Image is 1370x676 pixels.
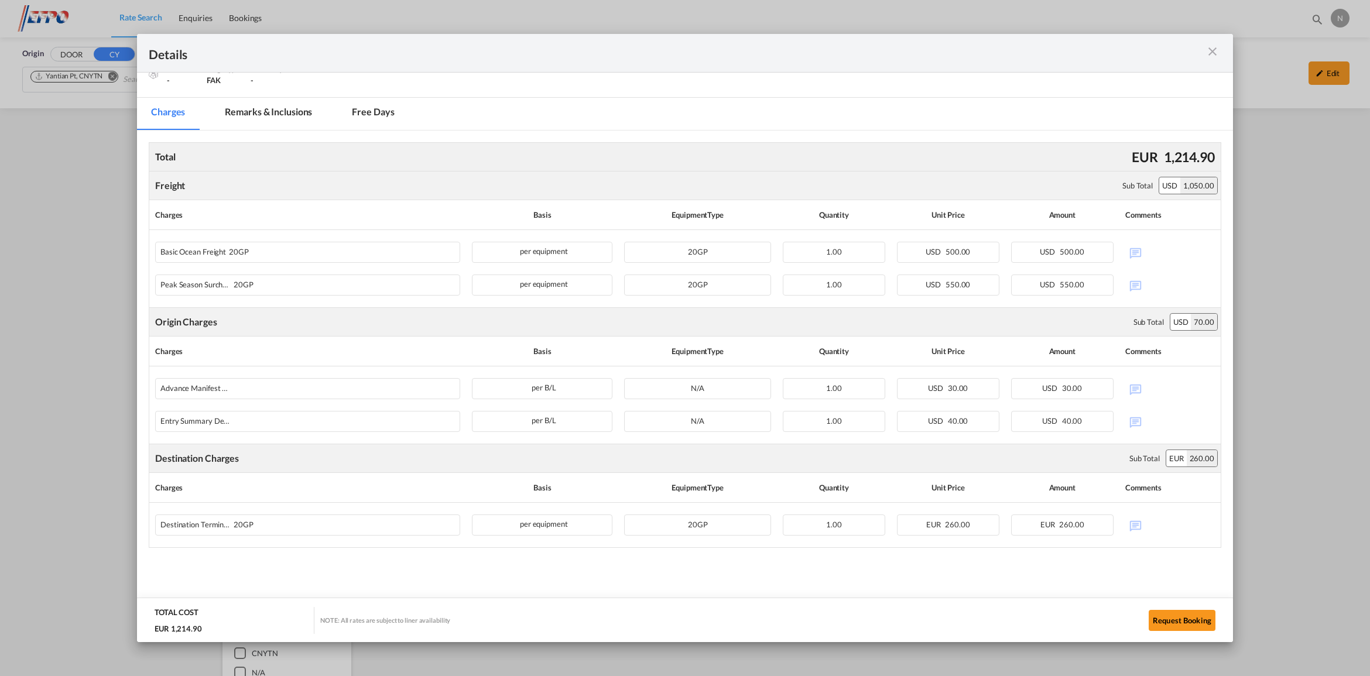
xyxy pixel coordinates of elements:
div: Quantity [783,206,885,224]
div: 260.00 [1187,450,1217,466]
div: NOTE: All rates are subject to liner availability [320,616,450,624]
div: No Comments Available [1125,242,1215,262]
div: Equipment Type [624,479,771,496]
div: per B/L [472,378,612,399]
span: EUR [1040,520,1058,529]
div: Basis [472,479,612,496]
span: 1.00 [826,520,842,529]
div: Basis [472,342,612,360]
div: Entry Summary Declaration Amendment Charge [160,411,382,425]
div: EUR 1,214.90 [155,623,205,634]
div: Sub Total [1129,453,1160,464]
div: Quantity [783,342,885,360]
div: EUR [1166,450,1187,466]
span: USD [1040,247,1058,256]
div: per B/L [472,411,612,432]
div: Destination Terminal Handling Charges [160,515,382,529]
span: 20GP [226,248,249,256]
div: Amount [1011,479,1114,496]
div: EUR [1129,145,1161,169]
div: per equipment [472,514,612,536]
span: USD [926,247,944,256]
div: No Comments Available [1125,514,1215,535]
div: Charges [155,206,460,224]
div: No Comments Available [1125,378,1215,399]
span: 20GP [688,520,708,529]
span: 40.00 [948,416,968,425]
span: USD [928,416,946,425]
div: - [167,75,195,85]
div: Origin Charges [155,315,217,328]
div: per equipment [472,242,612,263]
th: Comments [1119,200,1221,230]
span: N/A [691,416,704,425]
div: FAK [207,75,239,85]
div: 1,050.00 [1180,177,1217,194]
span: N/A [691,383,704,393]
div: Sub Total [1122,180,1153,191]
div: Basic Ocean Freight [160,242,382,256]
span: USD [1042,416,1060,425]
md-tab-item: Remarks & Inclusions [211,98,326,130]
span: 500.00 [1060,247,1084,256]
button: Request Booking [1149,610,1215,631]
span: 20GP [688,280,708,289]
span: 1.00 [826,416,842,425]
span: - [251,76,254,85]
div: TOTAL COST [155,607,198,623]
th: Comments [1119,337,1221,366]
span: 1.00 [826,383,842,393]
span: EUR [926,520,944,529]
span: 20GP [688,247,708,256]
div: Peak Season Surcharge [160,275,382,289]
div: Amount [1011,342,1114,360]
div: Details [149,46,1114,60]
img: cargo.png [147,67,160,80]
md-pagination-wrapper: Use the left and right arrow keys to navigate between tabs [137,98,420,130]
span: 1.00 [826,280,842,289]
th: Comments [1119,473,1221,503]
span: USD [926,280,944,289]
span: 550.00 [1060,280,1084,289]
div: No Comments Available [1125,411,1215,431]
div: Destination Charges [155,452,239,465]
md-tab-item: Free days [338,98,408,130]
div: Charges [155,479,460,496]
span: USD [1040,280,1058,289]
span: 20GP [231,520,254,529]
div: Unit Price [897,479,999,496]
div: Quantity [783,479,885,496]
div: 70.00 [1191,314,1217,330]
div: Unit Price [897,342,999,360]
div: Equipment Type [624,206,771,224]
md-icon: icon-close m-3 fg-AAA8AD cursor [1205,44,1220,59]
span: USD [928,383,946,393]
div: Equipment Type [624,342,771,360]
div: USD [1159,177,1180,194]
span: 260.00 [945,520,970,529]
div: per equipment [472,274,612,296]
md-tab-item: Charges [137,98,199,130]
div: Freight [155,179,185,192]
div: USD [1170,314,1191,330]
span: 550.00 [946,280,970,289]
div: Sub Total [1133,317,1164,327]
div: Amount [1011,206,1114,224]
div: Total [152,147,179,166]
div: Basis [472,206,612,224]
span: 40.00 [1062,416,1083,425]
span: 30.00 [1062,383,1083,393]
span: 30.00 [948,383,968,393]
span: USD [1042,383,1060,393]
span: 260.00 [1059,520,1084,529]
span: 500.00 [946,247,970,256]
span: 20GP [231,280,254,289]
div: Charges [155,342,460,360]
div: No Comments Available [1125,274,1215,295]
span: 1.00 [826,247,842,256]
div: 1,214.90 [1161,145,1218,169]
md-dialog: Port of Loading ... [137,34,1233,643]
div: Advance Manifest Security Charge [160,379,382,393]
div: Unit Price [897,206,999,224]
